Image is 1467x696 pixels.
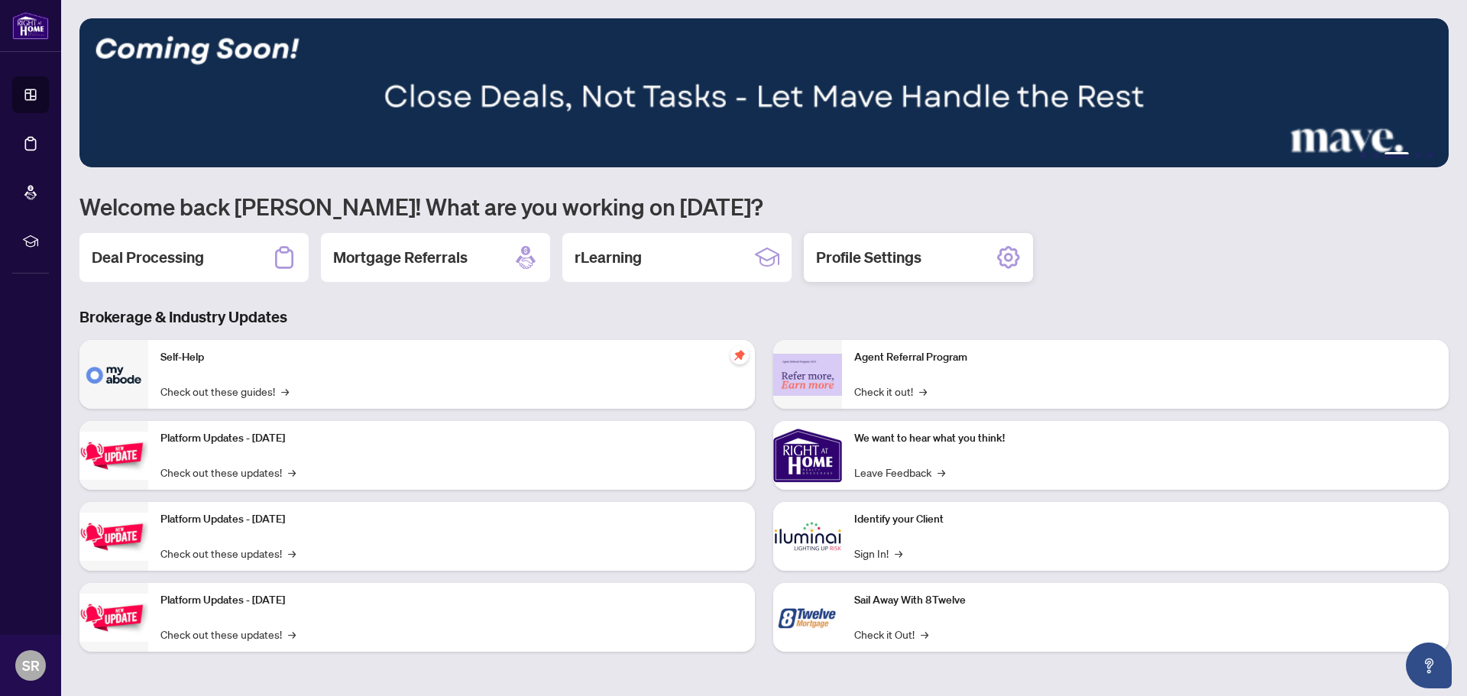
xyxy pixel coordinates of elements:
a: Check out these updates!→ [160,464,296,481]
h2: Deal Processing [92,247,204,268]
img: Self-Help [79,340,148,409]
img: Sail Away With 8Twelve [773,583,842,652]
a: Sign In!→ [854,545,902,562]
h2: Profile Settings [816,247,921,268]
span: → [895,545,902,562]
a: Check out these guides!→ [160,383,289,400]
button: 4 [1415,152,1421,158]
img: We want to hear what you think! [773,421,842,490]
img: Slide 2 [79,18,1449,167]
h1: Welcome back [PERSON_NAME]! What are you working on [DATE]? [79,192,1449,221]
button: 5 [1427,152,1433,158]
a: Check out these updates!→ [160,545,296,562]
span: → [288,626,296,643]
p: We want to hear what you think! [854,430,1436,447]
h3: Brokerage & Industry Updates [79,306,1449,328]
a: Leave Feedback→ [854,464,945,481]
span: → [921,626,928,643]
button: 1 [1360,152,1366,158]
p: Identify your Client [854,511,1436,528]
span: → [919,383,927,400]
button: Open asap [1406,643,1452,688]
p: Sail Away With 8Twelve [854,592,1436,609]
p: Platform Updates - [DATE] [160,511,743,528]
img: Platform Updates - July 21, 2025 [79,432,148,480]
a: Check out these updates!→ [160,626,296,643]
button: 3 [1384,152,1409,158]
a: Check it out!→ [854,383,927,400]
p: Platform Updates - [DATE] [160,592,743,609]
img: Platform Updates - June 23, 2025 [79,594,148,642]
img: Agent Referral Program [773,354,842,396]
span: → [288,545,296,562]
h2: Mortgage Referrals [333,247,468,268]
a: Check it Out!→ [854,626,928,643]
p: Platform Updates - [DATE] [160,430,743,447]
img: Platform Updates - July 8, 2025 [79,513,148,561]
span: → [281,383,289,400]
img: Identify your Client [773,502,842,571]
span: pushpin [730,346,749,364]
button: 2 [1372,152,1378,158]
span: → [288,464,296,481]
p: Self-Help [160,349,743,366]
h2: rLearning [575,247,642,268]
span: → [938,464,945,481]
span: SR [22,655,40,676]
img: logo [12,11,49,40]
p: Agent Referral Program [854,349,1436,366]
